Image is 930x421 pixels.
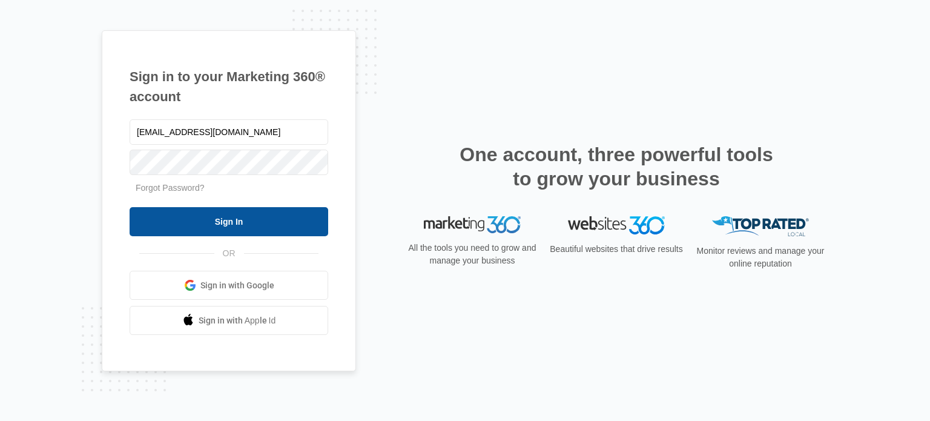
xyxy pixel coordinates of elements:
a: Forgot Password? [136,183,205,193]
input: Email [130,119,328,145]
h1: Sign in to your Marketing 360® account [130,67,328,107]
img: Marketing 360 [424,216,521,233]
p: All the tools you need to grow and manage your business [404,242,540,267]
p: Beautiful websites that drive results [549,243,684,256]
a: Sign in with Google [130,271,328,300]
h2: One account, three powerful tools to grow your business [456,142,777,191]
img: Websites 360 [568,216,665,234]
input: Sign In [130,207,328,236]
p: Monitor reviews and manage your online reputation [693,245,828,270]
span: Sign in with Google [200,279,274,292]
a: Sign in with Apple Id [130,306,328,335]
span: OR [214,247,244,260]
span: Sign in with Apple Id [199,314,276,327]
img: Top Rated Local [712,216,809,236]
